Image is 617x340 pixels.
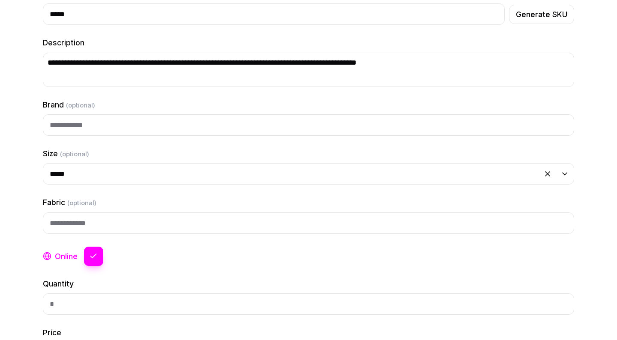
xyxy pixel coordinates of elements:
span: ( optional ) [60,150,89,158]
label: Description [43,38,84,47]
label: Fabric [43,198,96,207]
label: Price [43,328,61,337]
span: ( optional ) [66,101,95,109]
label: Brand [43,100,95,109]
span: ( optional ) [67,199,96,207]
label: Size [43,149,89,158]
label: Quantity [43,279,74,288]
button: Generate SKU [509,5,574,24]
span: Online [55,251,78,262]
